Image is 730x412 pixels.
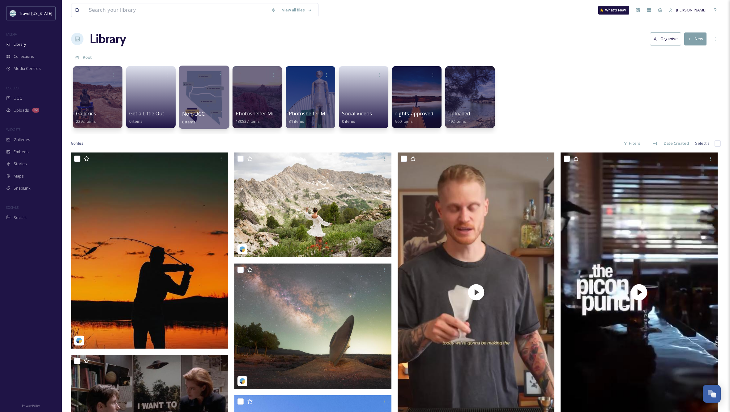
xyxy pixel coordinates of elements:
[6,32,17,36] span: MEDIA
[14,161,27,167] span: Stories
[236,110,291,117] span: Photoshelter Migration
[19,11,52,16] span: Travel [US_STATE]
[83,54,92,61] a: Root
[620,137,643,149] div: Filters
[448,111,470,124] a: uploaded492 items
[14,173,24,179] span: Maps
[6,127,20,132] span: WIDGETS
[695,140,711,146] span: Select all
[703,385,721,403] button: Open Chat
[448,118,466,124] span: 492 items
[32,108,39,113] div: 92
[14,215,27,221] span: Socials
[14,149,29,155] span: Embeds
[289,111,368,124] a: Photoshelter Migration (Example)31 items
[598,6,629,15] a: What's New
[236,111,291,124] a: Photoshelter Migration130837 items
[14,54,34,59] span: Collections
[448,110,470,117] span: uploaded
[666,4,710,16] a: [PERSON_NAME]
[6,86,19,90] span: COLLECT
[239,246,245,252] img: snapsea-logo.png
[22,401,40,409] a: Privacy Policy
[6,205,19,210] span: SOCIALS
[14,66,41,71] span: Media Centres
[236,118,260,124] span: 130837 items
[14,41,26,47] span: Library
[71,140,83,146] span: 96 file s
[76,111,96,124] a: Galleries2292 items
[22,404,40,408] span: Privacy Policy
[661,137,692,149] div: Date Created
[395,111,433,124] a: rights-approved960 items
[676,7,707,13] span: [PERSON_NAME]
[234,152,391,257] img: j.rose227-4985441.jpg
[342,118,355,124] span: 0 items
[395,110,433,117] span: rights-approved
[342,110,372,117] span: Social Videos
[90,30,126,48] a: Library
[182,119,196,124] span: 8 items
[83,54,92,60] span: Root
[10,10,16,16] img: download.jpeg
[279,4,315,16] a: View all files
[71,152,228,349] img: jermcon-5598860.jpg
[14,107,29,113] span: Uploads
[182,110,205,117] span: Non-UGC
[76,110,96,117] span: Galleries
[239,378,245,384] img: snapsea-logo.png
[650,32,681,45] button: Organise
[684,32,707,45] button: New
[14,137,30,143] span: Galleries
[129,118,143,124] span: 0 items
[129,110,180,117] span: Get a Little Out There
[14,185,31,191] span: SnapLink
[342,111,372,124] a: Social Videos0 items
[76,337,82,344] img: snapsea-logo.png
[395,118,413,124] span: 960 items
[129,111,180,124] a: Get a Little Out There0 items
[76,118,96,124] span: 2292 items
[234,264,391,389] img: stephanie_.bee-18100850143594858.jpeg
[182,111,205,125] a: Non-UGC8 items
[289,110,368,117] span: Photoshelter Migration (Example)
[289,118,304,124] span: 31 items
[86,3,268,17] input: Search your library
[14,95,22,101] span: UGC
[650,32,684,45] a: Organise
